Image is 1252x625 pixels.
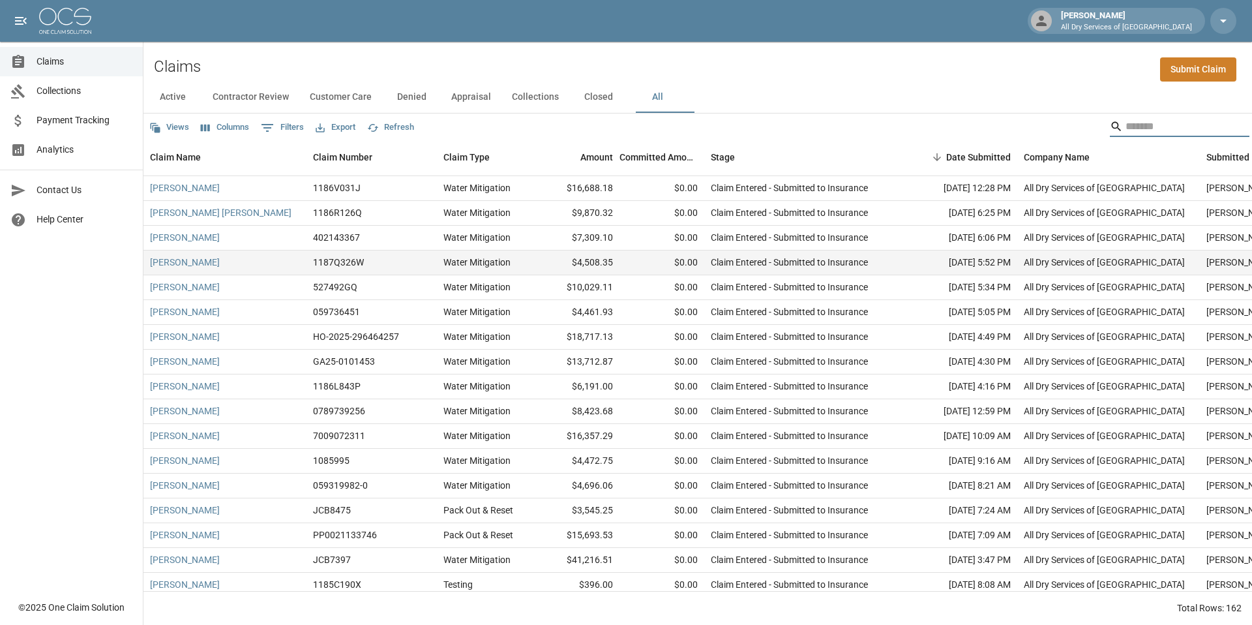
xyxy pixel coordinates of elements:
[628,82,687,113] button: All
[619,201,704,226] div: $0.00
[535,474,619,498] div: $4,696.06
[900,275,1017,300] div: [DATE] 5:34 PM
[18,601,125,614] div: © 2025 One Claim Solution
[900,139,1017,175] div: Date Submitted
[1061,22,1192,33] p: All Dry Services of [GEOGRAPHIC_DATA]
[1024,479,1185,492] div: All Dry Services of Atlanta
[900,374,1017,399] div: [DATE] 4:16 PM
[619,139,698,175] div: Committed Amount
[37,213,132,226] span: Help Center
[443,578,473,591] div: Testing
[313,479,368,492] div: 059319982-0
[313,578,361,591] div: 1185C190X
[569,82,628,113] button: Closed
[143,82,202,113] button: Active
[382,82,441,113] button: Denied
[619,350,704,374] div: $0.00
[535,251,619,275] div: $4,508.35
[535,176,619,201] div: $16,688.18
[150,281,220,294] a: [PERSON_NAME]
[1056,9,1197,33] div: [PERSON_NAME]
[1017,139,1200,175] div: Company Name
[619,374,704,399] div: $0.00
[364,117,417,138] button: Refresh
[8,8,34,34] button: open drawer
[202,82,299,113] button: Contractor Review
[198,117,252,138] button: Select columns
[1024,404,1185,418] div: All Dry Services of Atlanta
[1024,256,1185,269] div: All Dry Services of Atlanta
[711,281,868,294] div: Claim Entered - Submitted to Insurance
[150,404,220,418] a: [PERSON_NAME]
[150,181,220,194] a: [PERSON_NAME]
[1024,206,1185,219] div: All Dry Services of Atlanta
[619,474,704,498] div: $0.00
[150,504,220,517] a: [PERSON_NAME]
[619,498,704,523] div: $0.00
[37,143,132,157] span: Analytics
[535,350,619,374] div: $13,712.87
[619,523,704,548] div: $0.00
[535,573,619,598] div: $396.00
[619,176,704,201] div: $0.00
[1024,139,1090,175] div: Company Name
[37,114,132,127] span: Payment Tracking
[258,117,307,138] button: Show filters
[443,504,513,517] div: Pack Out & Reset
[37,183,132,197] span: Contact Us
[619,399,704,424] div: $0.00
[313,404,365,418] div: 0789739256
[535,498,619,523] div: $3,545.25
[150,380,220,393] a: [PERSON_NAME]
[711,454,868,467] div: Claim Entered - Submitted to Insurance
[150,454,220,467] a: [PERSON_NAME]
[711,578,868,591] div: Claim Entered - Submitted to Insurance
[313,380,361,393] div: 1186L843P
[900,251,1017,275] div: [DATE] 5:52 PM
[443,281,511,294] div: Water Mitigation
[150,231,220,244] a: [PERSON_NAME]
[535,139,619,175] div: Amount
[711,429,868,442] div: Claim Entered - Submitted to Insurance
[900,474,1017,498] div: [DATE] 8:21 AM
[443,429,511,442] div: Water Mitigation
[900,176,1017,201] div: [DATE] 12:28 PM
[704,139,900,175] div: Stage
[711,256,868,269] div: Claim Entered - Submitted to Insurance
[1024,578,1185,591] div: All Dry Services of Atlanta
[711,479,868,492] div: Claim Entered - Submitted to Insurance
[900,325,1017,350] div: [DATE] 4:49 PM
[150,479,220,492] a: [PERSON_NAME]
[535,275,619,300] div: $10,029.11
[535,523,619,548] div: $15,693.53
[900,350,1017,374] div: [DATE] 4:30 PM
[535,226,619,251] div: $7,309.10
[150,256,220,269] a: [PERSON_NAME]
[313,206,362,219] div: 1186R126Q
[1024,330,1185,343] div: All Dry Services of Atlanta
[146,117,192,138] button: Views
[1024,231,1185,244] div: All Dry Services of Atlanta
[143,82,1252,113] div: dynamic tabs
[535,201,619,226] div: $9,870.32
[313,454,350,467] div: 1085995
[154,57,201,76] h2: Claims
[143,139,306,175] div: Claim Name
[443,330,511,343] div: Water Mitigation
[711,330,868,343] div: Claim Entered - Submitted to Insurance
[437,139,535,175] div: Claim Type
[313,504,351,517] div: JCB8475
[711,139,735,175] div: Stage
[580,139,613,175] div: Amount
[299,82,382,113] button: Customer Care
[313,305,360,318] div: 059736451
[443,206,511,219] div: Water Mitigation
[619,251,704,275] div: $0.00
[150,578,220,591] a: [PERSON_NAME]
[443,553,511,566] div: Water Mitigation
[501,82,569,113] button: Collections
[1024,553,1185,566] div: All Dry Services of Atlanta
[443,139,490,175] div: Claim Type
[711,206,868,219] div: Claim Entered - Submitted to Insurance
[312,117,359,138] button: Export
